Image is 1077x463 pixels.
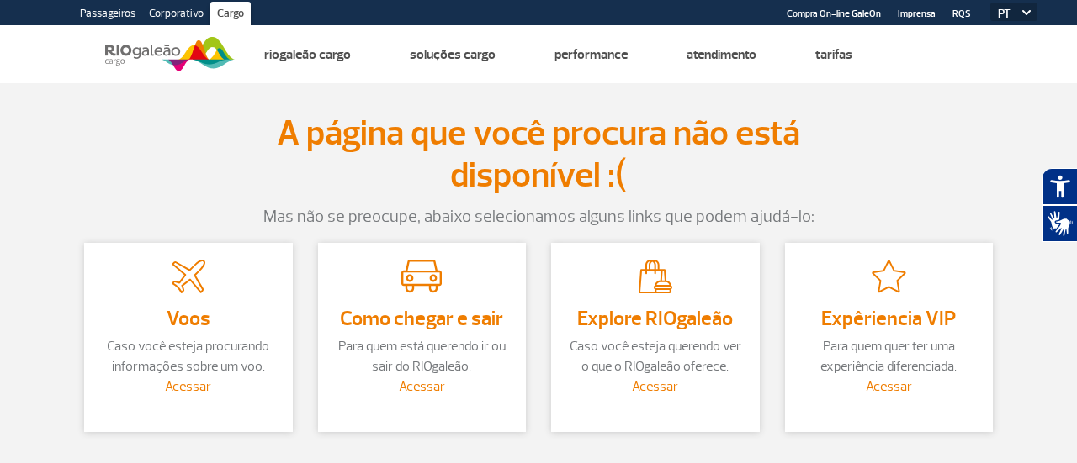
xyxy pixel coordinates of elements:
a: Tarifas [815,46,852,63]
a: Cargo [210,2,251,29]
a: Acessar [866,378,912,395]
div: Plugin de acessibilidade da Hand Talk. [1042,168,1077,242]
h3: Explore RIOgaleão [568,308,743,329]
h3: Expêriencia VIP [802,308,977,329]
p: Mas não se preocupe, abaixo selecionamos alguns links que podem ajudá-lo: [72,204,1005,229]
a: Soluções Cargo [410,46,496,63]
p: Para quem está querendo ir ou sair do RIOgaleão. [335,336,510,376]
a: Riogaleão Cargo [264,46,351,63]
a: Acessar [165,378,211,395]
p: Para quem quer ter uma experiência diferenciada. [802,336,977,376]
a: Corporativo [142,2,210,29]
a: Performance [554,46,628,63]
a: RQS [952,8,971,19]
button: Abrir tradutor de língua de sinais. [1042,205,1077,242]
p: Caso você esteja procurando informações sobre um voo. [101,336,276,376]
a: Imprensa [898,8,936,19]
h3: Voos [101,308,276,329]
a: Atendimento [687,46,756,63]
h3: A página que você procura não está disponível :( [202,113,875,197]
h3: Como chegar e sair [335,308,510,329]
a: Acessar [399,378,445,395]
a: Passageiros [73,2,142,29]
a: Compra On-line GaleOn [787,8,881,19]
button: Abrir recursos assistivos. [1042,168,1077,205]
p: Caso você esteja querendo ver o que o RIOgaleão oferece. [568,336,743,376]
a: Acessar [632,378,678,395]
